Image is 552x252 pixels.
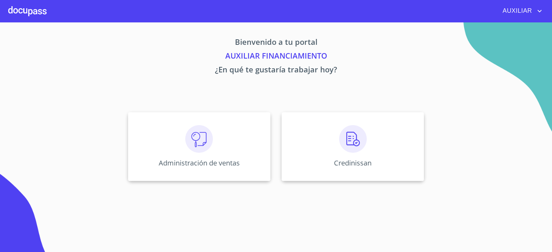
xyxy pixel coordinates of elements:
p: Credinissan [334,158,372,168]
p: ¿En qué te gustaría trabajar hoy? [63,64,489,78]
img: verificacion.png [339,125,367,153]
p: AUXILIAR FINANCIAMIENTO [63,50,489,64]
img: consulta.png [185,125,213,153]
span: AUXILIAR [497,6,535,17]
p: Administración de ventas [159,158,240,168]
p: Bienvenido a tu portal [63,36,489,50]
button: account of current user [497,6,544,17]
